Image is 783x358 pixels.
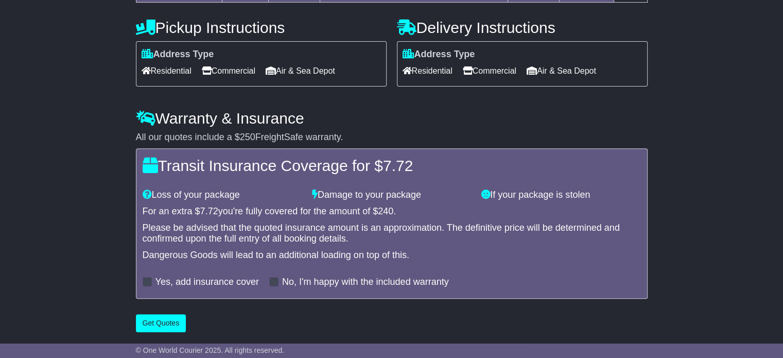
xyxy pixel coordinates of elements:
[137,190,307,201] div: Loss of your package
[266,63,335,79] span: Air & Sea Depot
[397,19,648,36] h4: Delivery Instructions
[307,190,476,201] div: Damage to your package
[136,110,648,127] h4: Warranty & Insurance
[136,132,648,143] div: All our quotes include a $ FreightSafe warranty.
[240,132,255,142] span: 250
[378,206,393,216] span: 240
[282,277,449,288] label: No, I'm happy with the included warranty
[202,63,255,79] span: Commercial
[527,63,596,79] span: Air & Sea Depot
[136,346,285,354] span: © One World Courier 2025. All rights reserved.
[200,206,218,216] span: 7.72
[463,63,516,79] span: Commercial
[143,223,641,245] div: Please be advised that the quoted insurance amount is an approximation. The definitive price will...
[143,206,641,217] div: For an extra $ you're fully covered for the amount of $ .
[142,63,192,79] span: Residential
[476,190,646,201] div: If your package is stolen
[136,314,186,332] button: Get Quotes
[403,63,453,79] span: Residential
[142,49,214,60] label: Address Type
[136,19,387,36] h4: Pickup Instructions
[403,49,475,60] label: Address Type
[143,157,641,174] h4: Transit Insurance Coverage for $
[383,157,413,174] span: 7.72
[143,250,641,261] div: Dangerous Goods will lead to an additional loading on top of this.
[155,277,259,288] label: Yes, add insurance cover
